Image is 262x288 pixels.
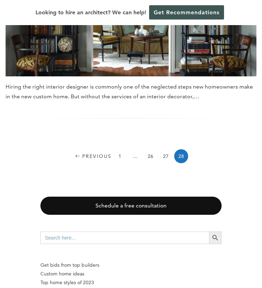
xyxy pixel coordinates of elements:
p: Get bids from top builders [40,261,222,270]
a: Previous [74,149,111,163]
a: Schedule a free consultation [40,197,222,215]
iframe: Drift Widget Chat Controller [129,238,254,280]
a: Top home styles of 2023 [40,278,222,287]
svg: Search [211,234,219,242]
div: Hiring the right interior designer is commonly one of the neglected steps new homeowners make in ... [6,82,256,101]
a: Get Recommendations [149,5,224,20]
a: 27 [159,149,173,163]
a: Custom home ideas [40,270,222,278]
a: 26 [144,149,157,163]
span: … [128,149,142,163]
a: 1 [113,149,127,163]
input: Search here... [40,232,209,244]
span: 28 [174,149,188,163]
